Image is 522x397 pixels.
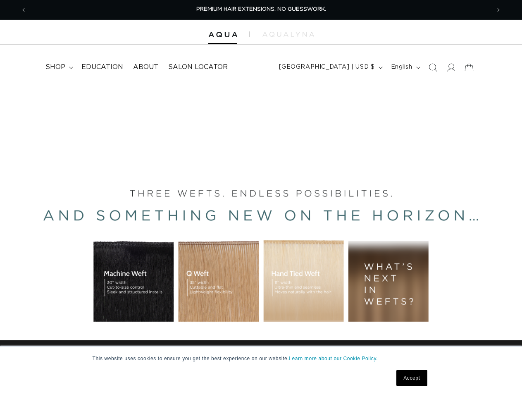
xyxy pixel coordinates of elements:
span: About [133,63,158,72]
a: About [128,58,163,77]
span: English [391,63,412,72]
span: Salon Locator [168,63,228,72]
button: [GEOGRAPHIC_DATA] | USD $ [274,60,386,75]
button: English [386,60,424,75]
span: Education [81,63,123,72]
button: Previous announcement [14,2,33,18]
span: shop [45,63,65,72]
span: [GEOGRAPHIC_DATA] | USD $ [279,63,375,72]
img: Aqua Hair Extensions [208,32,237,38]
summary: Search [424,58,442,77]
img: aqualyna.com [262,32,314,37]
summary: shop [41,58,76,77]
span: PREMIUM HAIR EXTENSIONS. NO GUESSWORK. [196,7,326,12]
a: Learn more about our Cookie Policy. [289,356,378,361]
button: Next announcement [489,2,508,18]
a: Salon Locator [163,58,233,77]
a: Accept [396,370,427,386]
a: Education [76,58,128,77]
p: This website uses cookies to ensure you get the best experience on our website. [93,355,430,362]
